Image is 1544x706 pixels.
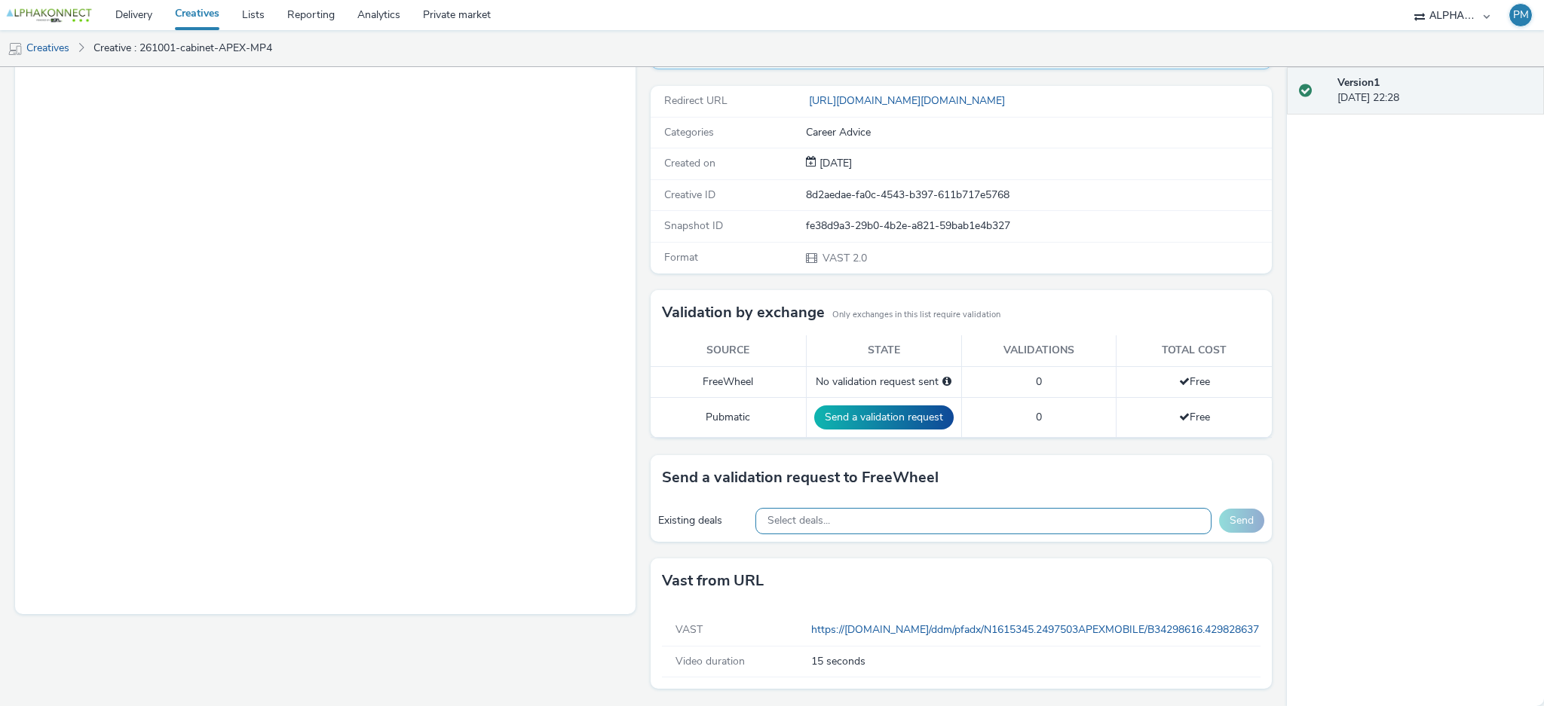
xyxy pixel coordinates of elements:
th: Source [651,335,806,366]
span: Creative ID [664,188,715,202]
button: Send [1219,509,1264,533]
div: PM [1513,4,1529,26]
span: Categories [664,125,714,139]
div: Creation 26 September 2025, 22:28 [816,156,852,171]
span: Created on [664,156,715,170]
span: Redirect URL [664,93,728,108]
td: Pubmatic [651,398,806,438]
button: Send a validation request [814,405,954,429]
strong: Version 1 [1337,75,1380,90]
span: VAST [675,622,703,637]
th: Total cost [1117,335,1272,366]
div: Please select a deal below and click on Send to send a validation request to FreeWheel. [942,374,951,390]
span: Free [1179,410,1210,424]
span: VAST 2.0 [821,251,867,265]
span: Select deals... [767,515,830,527]
div: Existing deals [658,513,748,528]
td: FreeWheel [651,366,806,397]
img: undefined Logo [4,6,94,25]
a: Creative : 261001-cabinet-APEX-MP4 [86,30,280,66]
a: [URL][DOMAIN_NAME][DOMAIN_NAME] [806,93,1011,108]
th: State [806,335,961,366]
span: Video duration [675,654,745,668]
span: [DATE] [816,156,852,170]
small: Only exchanges in this list require validation [832,309,1000,321]
div: Career Advice [806,125,1270,140]
img: mobile [8,41,23,57]
th: Validations [961,335,1117,366]
div: 8d2aedae-fa0c-4543-b397-611b717e5768 [806,188,1270,203]
span: 0 [1036,410,1042,424]
h3: Vast from URL [662,570,764,592]
span: 15 seconds [811,654,1254,669]
span: Format [664,250,698,264]
div: fe38d9a3-29b0-4b2e-a821-59bab1e4b327 [806,219,1270,234]
span: Snapshot ID [664,219,723,233]
div: [DATE] 22:28 [1337,75,1532,106]
h3: Validation by exchange [662,301,825,324]
span: 0 [1036,374,1042,389]
div: No validation request sent [814,374,954,390]
h3: Send a validation request to FreeWheel [662,466,939,489]
span: Free [1179,374,1210,389]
